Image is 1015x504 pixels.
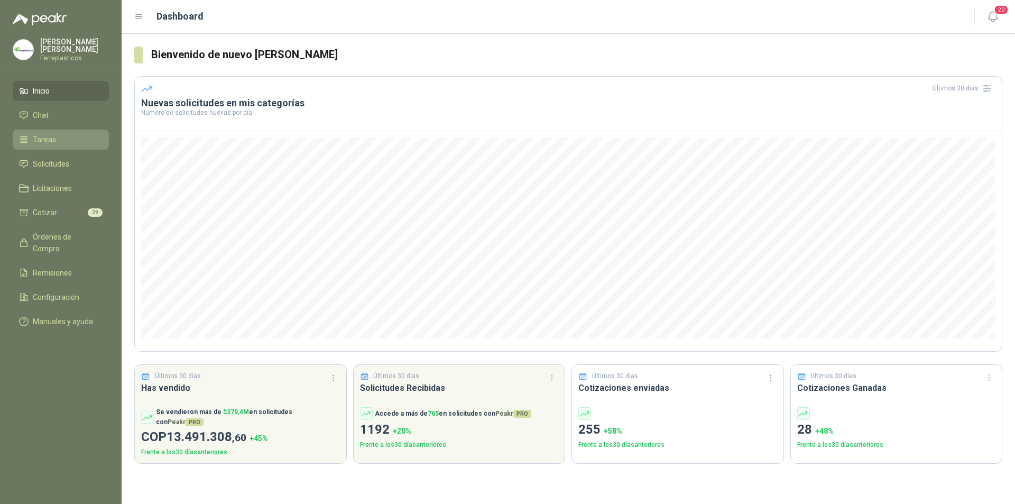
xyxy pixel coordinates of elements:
[250,434,268,443] span: + 45 %
[13,227,109,259] a: Órdenes de Compra
[13,105,109,125] a: Chat
[33,291,79,303] span: Configuración
[393,427,411,435] span: + 20 %
[375,409,531,419] p: Accede a más de en solicitudes con
[168,418,204,426] span: Peakr
[13,287,109,307] a: Configuración
[578,420,777,440] p: 255
[33,85,50,97] span: Inicio
[40,55,109,61] p: Ferreplasticos
[994,5,1009,15] span: 20
[360,420,559,440] p: 1192
[13,203,109,223] a: Cotizar29
[88,208,103,217] span: 29
[797,420,996,440] p: 28
[495,410,531,417] span: Peakr
[151,47,1002,63] h3: Bienvenido de nuevo [PERSON_NAME]
[33,267,72,279] span: Remisiones
[797,440,996,450] p: Frente a los 30 días anteriores
[13,263,109,283] a: Remisiones
[360,381,559,395] h3: Solicitudes Recibidas
[33,231,99,254] span: Órdenes de Compra
[13,178,109,198] a: Licitaciones
[578,440,777,450] p: Frente a los 30 días anteriores
[33,134,56,145] span: Tareas
[33,158,69,170] span: Solicitudes
[33,182,72,194] span: Licitaciones
[578,381,777,395] h3: Cotizaciones enviadas
[360,440,559,450] p: Frente a los 30 días anteriores
[13,13,67,25] img: Logo peakr
[156,9,204,24] h1: Dashboard
[223,408,249,416] span: $ 379,4M
[13,130,109,150] a: Tareas
[155,371,201,381] p: Últimos 30 días
[933,80,995,97] div: Últimos 30 días
[141,427,340,447] p: COP
[186,418,204,426] span: PRO
[373,371,419,381] p: Últimos 30 días
[983,7,1002,26] button: 20
[141,381,340,395] h3: Has vendido
[13,311,109,332] a: Manuales y ayuda
[797,381,996,395] h3: Cotizaciones Ganadas
[13,154,109,174] a: Solicitudes
[40,38,109,53] p: [PERSON_NAME] [PERSON_NAME]
[167,429,246,444] span: 13.491.308
[815,427,834,435] span: + 48 %
[141,97,995,109] h3: Nuevas solicitudes en mis categorías
[428,410,439,417] span: 765
[141,109,995,116] p: Número de solicitudes nuevas por día
[513,410,531,418] span: PRO
[604,427,622,435] span: + 58 %
[141,447,340,457] p: Frente a los 30 días anteriores
[33,109,49,121] span: Chat
[13,40,33,60] img: Company Logo
[232,432,246,444] span: ,60
[592,371,638,381] p: Últimos 30 días
[156,407,340,427] p: Se vendieron más de en solicitudes con
[810,371,856,381] p: Últimos 30 días
[13,81,109,101] a: Inicio
[33,316,93,327] span: Manuales y ayuda
[33,207,57,218] span: Cotizar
